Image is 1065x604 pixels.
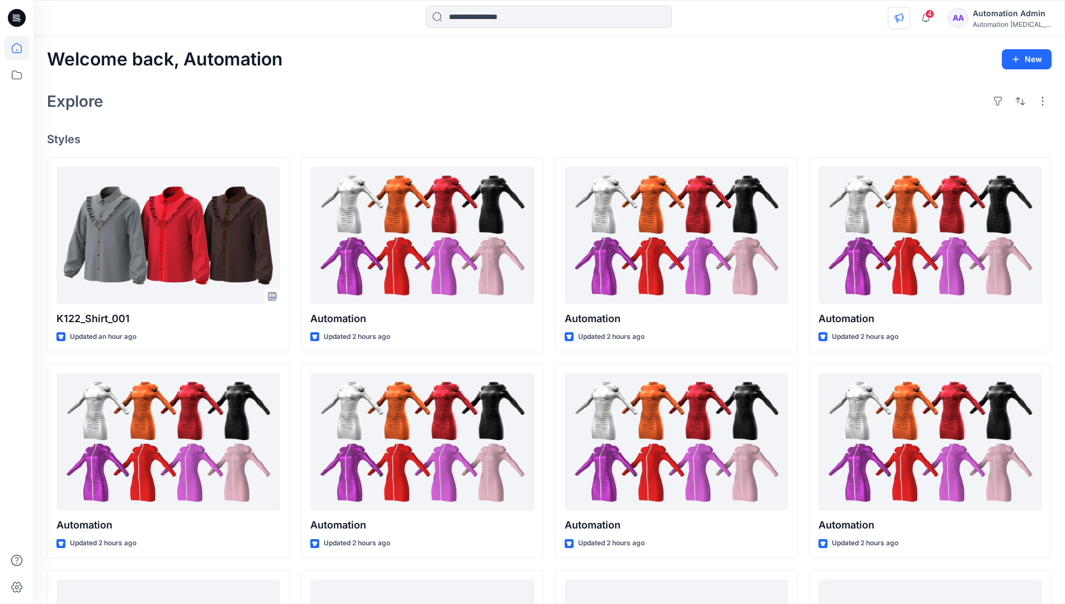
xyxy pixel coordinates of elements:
[565,167,788,305] a: Automation
[56,373,280,511] a: Automation
[324,331,390,343] p: Updated 2 hours ago
[948,8,968,28] div: AA
[832,331,898,343] p: Updated 2 hours ago
[818,311,1042,327] p: Automation
[47,133,1052,146] h4: Styles
[578,331,645,343] p: Updated 2 hours ago
[818,167,1042,305] a: Automation
[973,7,1051,20] div: Automation Admin
[565,373,788,511] a: Automation
[565,517,788,533] p: Automation
[973,20,1051,29] div: Automation [MEDICAL_DATA]...
[832,537,898,549] p: Updated 2 hours ago
[310,167,534,305] a: Automation
[47,49,283,70] h2: Welcome back, Automation
[818,517,1042,533] p: Automation
[310,517,534,533] p: Automation
[70,331,136,343] p: Updated an hour ago
[56,517,280,533] p: Automation
[324,537,390,549] p: Updated 2 hours ago
[56,167,280,305] a: K122_Shirt_001
[47,92,103,110] h2: Explore
[1002,49,1052,69] button: New
[578,537,645,549] p: Updated 2 hours ago
[565,311,788,327] p: Automation
[818,373,1042,511] a: Automation
[310,311,534,327] p: Automation
[56,311,280,327] p: K122_Shirt_001
[925,10,934,18] span: 4
[310,373,534,511] a: Automation
[70,537,136,549] p: Updated 2 hours ago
